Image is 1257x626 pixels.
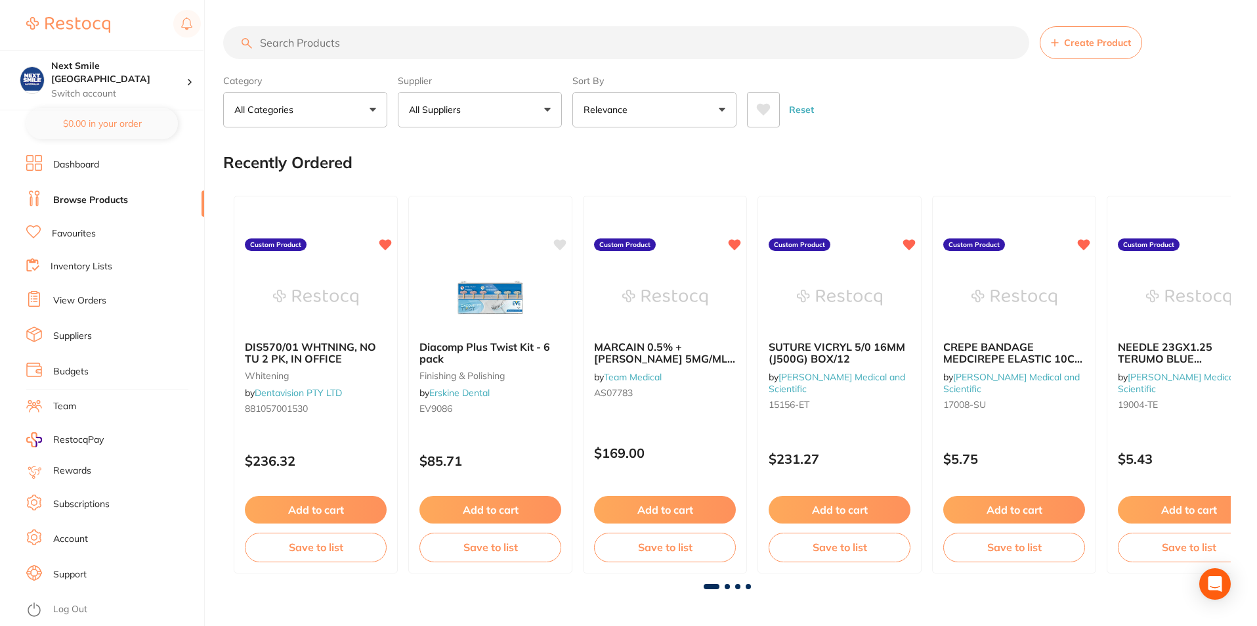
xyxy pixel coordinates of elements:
button: Add to cart [769,496,910,524]
small: AS07783 [594,388,736,398]
a: Inventory Lists [51,260,112,273]
a: Erskine Dental [429,387,490,399]
h2: Recently Ordered [223,154,352,172]
p: $5.75 [943,451,1085,466]
button: All Suppliers [398,92,562,127]
button: Save to list [245,533,387,562]
button: Save to list [769,533,910,562]
button: Create Product [1040,26,1142,59]
label: Category [223,75,387,87]
a: [PERSON_NAME] Medical and Scientific [943,371,1080,395]
h4: Next Smile Melbourne [51,60,186,85]
b: SUTURE VICRYL 5/0 16MM (J500G) BOX/12 [769,341,910,365]
button: Reset [785,92,818,127]
a: Team Medical [604,371,662,383]
img: MARCAIN 0.5% +ADREN 5MG/ML SDV 20ML ATP [622,265,708,330]
small: finishing & polishing [419,370,561,381]
a: Team [53,400,76,413]
button: Save to list [943,533,1085,562]
img: NEEDLE 23GX1.25 TERUMO BLUE (AN*2332R1) BOX/100 [1146,265,1231,330]
a: [PERSON_NAME] Medical and Scientific [1118,371,1254,395]
button: Add to cart [419,496,561,524]
a: View Orders [53,294,106,307]
span: by [1118,371,1254,395]
span: RestocqPay [53,434,104,447]
p: $169.00 [594,445,736,460]
label: Supplier [398,75,562,87]
span: by [943,371,1080,395]
a: Log Out [53,603,87,616]
b: DIS570/01 WHTNING, NO TU 2 PK, IN OFFICE [245,341,387,365]
button: Add to cart [943,496,1085,524]
img: SUTURE VICRYL 5/0 16MM (J500G) BOX/12 [797,265,882,330]
button: Log Out [26,600,200,621]
button: Save to list [419,533,561,562]
small: 881057001530 [245,403,387,414]
img: CREPE BANDAGE MEDCIREPE ELASTIC 10CM (WB004) PACK1/2 [971,265,1057,330]
a: Dashboard [53,158,99,171]
a: RestocqPay [26,432,104,447]
p: $85.71 [419,453,561,468]
a: Rewards [53,464,91,478]
a: Subscriptions [53,498,110,511]
div: Open Intercom Messenger [1199,568,1231,600]
small: 17008-SU [943,399,1085,410]
img: Restocq Logo [26,17,110,33]
label: Custom Product [1118,238,1180,252]
a: Support [53,568,87,581]
span: Create Product [1064,37,1131,48]
a: Budgets [53,365,89,378]
small: 15156-ET [769,399,910,410]
button: Add to cart [594,496,736,524]
p: $236.32 [245,453,387,468]
img: DIS570/01 WHTNING, NO TU 2 PK, IN OFFICE [273,265,358,330]
label: Custom Product [769,238,830,252]
img: Next Smile Melbourne [20,67,44,91]
small: EV9086 [419,403,561,414]
b: CREPE BANDAGE MEDCIREPE ELASTIC 10CM (WB004) PACK1/2 [943,341,1085,365]
p: Switch account [51,87,186,101]
b: MARCAIN 0.5% +ADREN 5MG/ML SDV 20ML ATP [594,341,736,365]
span: by [769,371,905,395]
button: Relevance [572,92,736,127]
a: Account [53,533,88,546]
span: by [594,371,662,383]
p: All Categories [234,103,299,116]
label: Custom Product [245,238,307,252]
label: Custom Product [594,238,656,252]
a: [PERSON_NAME] Medical and Scientific [769,371,905,395]
a: Suppliers [53,330,92,343]
button: $0.00 in your order [26,108,178,139]
a: Browse Products [53,194,128,207]
a: Dentavision PTY LTD [255,387,342,399]
input: Search Products [223,26,1029,59]
button: All Categories [223,92,387,127]
button: Save to list [594,533,736,562]
button: Add to cart [245,496,387,524]
small: whitening [245,370,387,381]
a: Restocq Logo [26,10,110,40]
label: Custom Product [943,238,1005,252]
span: by [419,387,490,399]
b: Diacomp Plus Twist Kit - 6 pack [419,341,561,365]
label: Sort By [572,75,736,87]
p: Relevance [584,103,633,116]
p: $231.27 [769,451,910,466]
a: Favourites [52,227,96,240]
img: Diacomp Plus Twist Kit - 6 pack [448,265,533,330]
span: by [245,387,342,399]
img: RestocqPay [26,432,42,447]
p: All Suppliers [409,103,466,116]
